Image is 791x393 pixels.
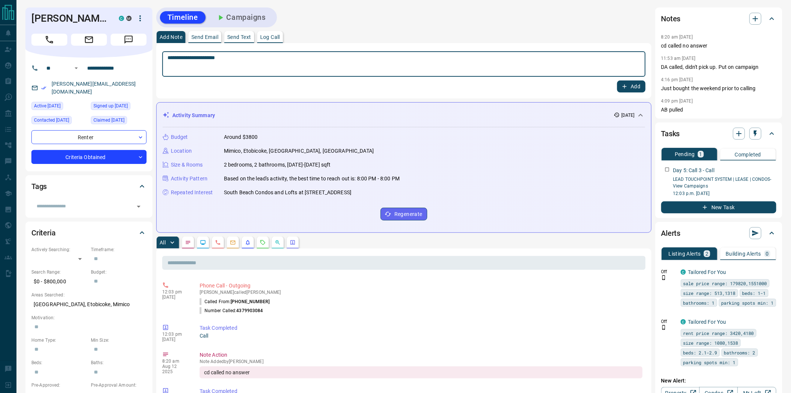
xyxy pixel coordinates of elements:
button: Timeline [160,11,206,24]
span: Message [111,34,147,46]
svg: Calls [215,240,221,246]
span: parking spots min: 1 [683,359,736,366]
p: [DATE] [162,337,188,342]
span: Signed up [DATE] [93,102,128,110]
div: Criteria Obtained [31,150,147,164]
p: 2 [705,251,708,256]
button: Add [617,80,646,92]
p: 12:03 pm [162,332,188,337]
p: [DATE] [621,112,635,119]
p: Day 5: Call 3 - Call [673,167,715,174]
p: Log Call [260,34,280,40]
p: Task Completed [200,324,643,332]
p: Off [661,268,676,275]
button: New Task [661,201,776,213]
svg: Notes [185,240,191,246]
h2: Alerts [661,227,681,239]
p: Actively Searching: [31,246,87,253]
p: cd called no answer [661,42,776,50]
span: bathrooms: 2 [724,349,755,356]
span: Email [71,34,107,46]
div: Tue Jun 13 2023 [91,102,147,112]
svg: Opportunities [275,240,281,246]
a: Tailored For You [688,269,726,275]
svg: Agent Actions [290,240,296,246]
div: Activity Summary[DATE] [163,109,645,122]
h1: [PERSON_NAME] [31,12,108,24]
p: Activity Pattern [171,175,207,183]
p: South Beach Condos and Lofts at [STREET_ADDRESS] [224,189,351,196]
p: Baths: [91,359,147,366]
p: Send Text [227,34,251,40]
div: Alerts [661,224,776,242]
span: rent price range: 3420,4180 [683,329,754,337]
p: 8:20 am [DATE] [661,34,693,40]
button: Regenerate [381,208,427,220]
p: Search Range: [31,269,87,275]
p: AB pulled [661,106,776,114]
span: Contacted [DATE] [34,116,69,124]
span: parking spots min: 1 [721,299,774,307]
p: 0 [766,251,769,256]
p: Call [200,332,643,340]
span: 4379903084 [237,308,263,313]
p: Mimico, Etobicoke, [GEOGRAPHIC_DATA], [GEOGRAPHIC_DATA] [224,147,374,155]
div: Tags [31,177,147,195]
p: Completed [735,152,761,157]
p: 12:03 p.m. [DATE] [673,190,776,197]
p: Repeated Interest [171,189,213,196]
div: Renter [31,130,147,144]
p: Beds: [31,359,87,366]
h2: Criteria [31,227,56,239]
p: Note Added by [PERSON_NAME] [200,359,643,364]
div: Tue Aug 12 2025 [31,116,87,127]
div: mrloft.ca [126,16,132,21]
h2: Tasks [661,128,680,140]
p: Pre-Approval Amount: [91,382,147,389]
p: Around $3800 [224,133,258,141]
svg: Emails [230,240,236,246]
p: Number Called: [200,307,263,314]
button: Open [133,201,144,212]
svg: Push Notification Only [661,325,667,330]
p: Aug 12 2025 [162,364,188,374]
p: Timeframe: [91,246,147,253]
p: Building Alerts [726,251,761,256]
p: Note Action [200,351,643,359]
a: [PERSON_NAME][EMAIL_ADDRESS][DOMAIN_NAME] [52,81,136,95]
h2: Notes [661,13,681,25]
p: Min Size: [91,337,147,344]
div: Mon Aug 11 2025 [31,102,87,112]
svg: Email Verified [41,85,46,91]
p: Areas Searched: [31,292,147,298]
p: DA called, didn't pick up. Put on campaign [661,63,776,71]
p: Budget: [91,269,147,275]
p: Called From: [200,298,270,305]
span: sale price range: 179820,1551000 [683,280,767,287]
p: Send Email [191,34,218,40]
p: Size & Rooms [171,161,203,169]
p: Activity Summary [172,112,215,119]
span: Claimed [DATE] [93,116,124,124]
p: [DATE] [162,295,188,300]
span: Active [DATE] [34,102,61,110]
p: [PERSON_NAME] called [PERSON_NAME] [200,290,643,295]
p: Listing Alerts [669,251,701,256]
div: Criteria [31,224,147,242]
span: Call [31,34,67,46]
span: beds: 2.1-2.9 [683,349,717,356]
div: condos.ca [681,269,686,275]
p: Add Note [160,34,182,40]
p: [GEOGRAPHIC_DATA], Etobicoke, Mimico [31,298,147,311]
p: $0 - $800,000 [31,275,87,288]
span: [PHONE_NUMBER] [231,299,270,304]
div: condos.ca [681,319,686,325]
p: All [160,240,166,245]
svg: Requests [260,240,266,246]
div: Tasks [661,125,776,143]
a: Tailored For You [688,319,726,325]
p: Off [661,318,676,325]
button: Campaigns [209,11,273,24]
p: 11:53 am [DATE] [661,56,696,61]
a: LEAD TOUCHPOINT SYSTEM | LEASE | CONDOS- View Campaigns [673,177,772,189]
